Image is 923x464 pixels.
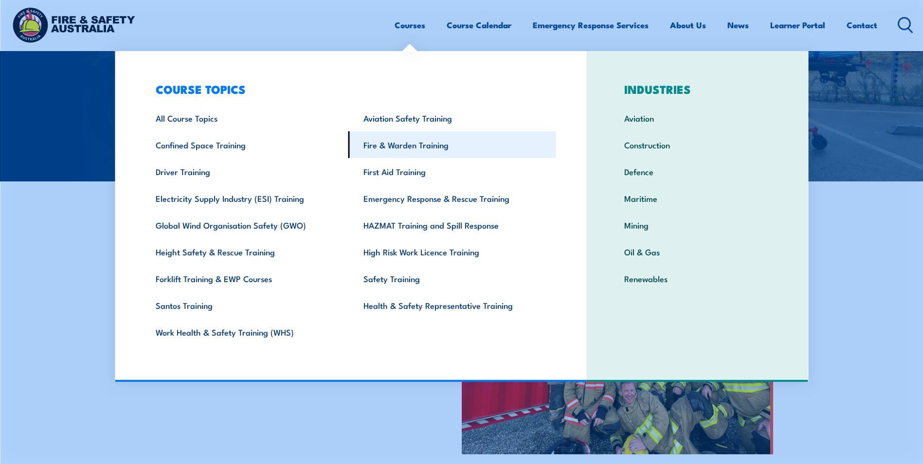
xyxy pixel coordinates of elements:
[348,212,556,238] a: HAZMAT Training and Spill Response
[141,105,348,131] a: All Course Topics
[348,265,556,292] a: Safety Training
[847,12,877,38] a: Contact
[609,105,786,131] a: Aviation
[141,185,348,212] a: Electricity Supply Industry (ESI) Training
[348,292,556,319] a: Health & Safety Representative Training
[670,12,706,38] a: About Us
[609,131,786,158] a: Construction
[770,12,825,38] a: Learner Portal
[609,158,786,185] a: Defence
[141,238,348,265] a: Height Safety & Rescue Training
[141,158,348,185] a: Driver Training
[533,12,649,38] a: Emergency Response Services
[447,12,511,38] a: Course Calendar
[727,12,749,38] a: News
[348,105,556,131] a: Aviation Safety Training
[141,82,556,96] h3: COURSE TOPICS
[141,319,348,345] a: Work Health & Safety Training (WHS)
[141,212,348,238] a: Global Wind Organisation Safety (GWO)
[348,185,556,212] a: Emergency Response & Rescue Training
[141,265,348,292] a: Forklift Training & EWP Courses
[348,158,556,185] a: First Aid Training
[141,131,348,158] a: Confined Space Training
[141,292,348,319] a: Santos Training
[348,238,556,265] a: High Risk Work Licence Training
[609,265,786,292] a: Renewables
[609,185,786,212] a: Maritime
[609,238,786,265] a: Oil & Gas
[609,82,786,96] h3: INDUSTRIES
[395,12,425,38] a: Courses
[348,131,556,158] a: Fire & Warden Training
[609,212,786,238] a: Mining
